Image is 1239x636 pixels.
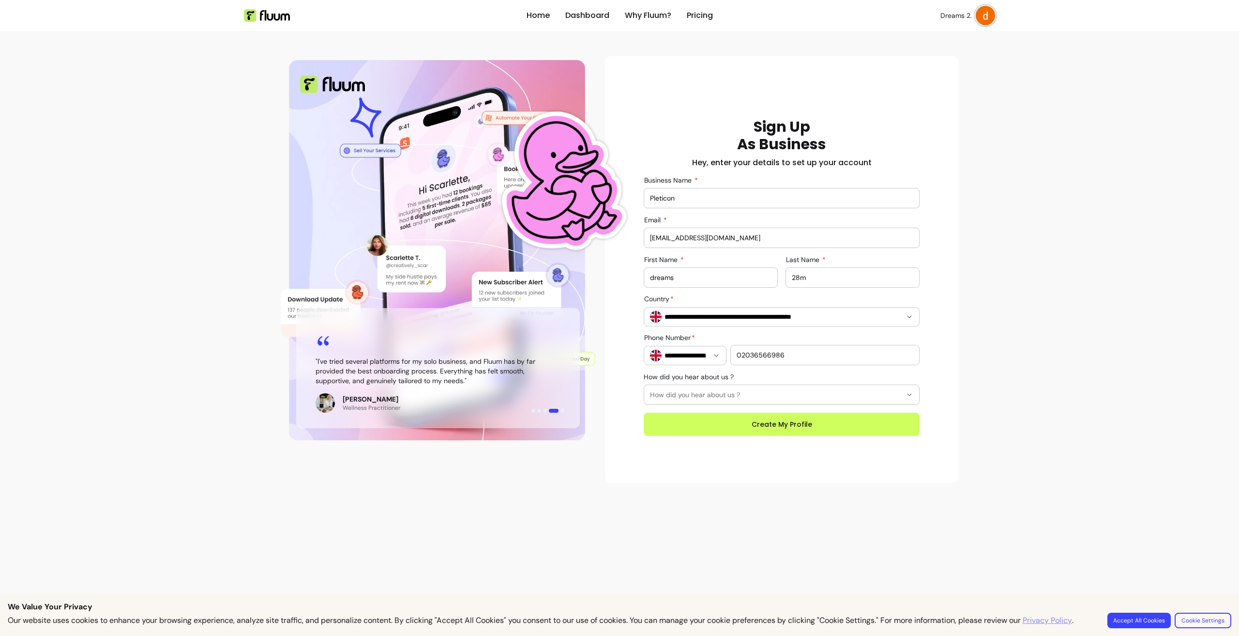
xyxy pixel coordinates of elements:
img: Fluum Duck sticker [480,75,638,289]
img: Review avatar [316,393,335,413]
input: Last Name [792,273,913,282]
img: GB [650,311,662,323]
button: How did you hear about us ? [644,385,919,404]
a: Privacy Policy [1023,615,1072,626]
a: Dashboard [565,10,609,21]
a: Home [527,10,550,21]
input: Phone number [737,350,913,360]
button: Accept All Cookies [1107,613,1171,628]
p: We Value Your Privacy [8,601,1231,613]
label: Country [644,294,678,304]
button: Cookie Settings [1175,613,1231,628]
button: Show suggestions [709,348,724,363]
button: Show suggestions [902,309,917,325]
img: Fluum Logo [300,76,365,93]
a: Pricing [687,10,713,21]
span: Email [644,216,663,224]
img: avatar [976,6,995,25]
a: Why Fluum? [625,10,671,21]
input: Country [662,312,886,322]
h2: Hey, enter your details to set up your account [692,157,872,169]
span: Business Name [644,176,694,185]
p: Our website uses cookies to enhance your browsing experience, analyze site traffic, and personali... [8,615,1073,626]
img: Fluum Logo [244,9,290,22]
blockquote: " I've tried several platforms for my solo business, and Fluum has by far provided the best onboa... [316,357,560,386]
p: Wellness Practitioner [343,404,400,412]
button: avatarDreams 2. [940,6,995,25]
label: How did you hear about us ? [644,372,738,382]
button: Create My Profile [644,413,920,436]
span: Dreams 2. [940,11,972,20]
img: GB [650,350,662,361]
p: [PERSON_NAME] [343,394,400,404]
span: Last Name [786,255,821,264]
div: Illustration of Fluum AI Co-Founder on a smartphone, showing solo business performance insights s... [281,56,595,444]
input: Business Name [650,193,913,203]
h1: Sign Up As Business [737,118,826,153]
input: Phone Number [662,351,709,360]
span: How did you hear about us ? [650,390,902,400]
input: Email [650,233,913,243]
label: Phone Number [644,333,699,342]
span: First Name [644,255,680,264]
input: First Name [650,273,771,282]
